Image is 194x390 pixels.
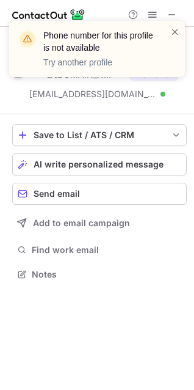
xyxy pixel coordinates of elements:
span: Notes [32,269,182,280]
button: Add to email campaign [12,212,187,234]
header: Phone number for this profile is not available [43,29,156,54]
button: save-profile-one-click [12,124,187,146]
img: warning [18,29,37,49]
button: Send email [12,183,187,205]
img: ContactOut v5.3.10 [12,7,85,22]
p: Try another profile [43,56,156,68]
button: AI write personalized message [12,153,187,175]
span: AI write personalized message [34,160,163,169]
button: Notes [12,266,187,283]
span: Find work email [32,245,182,256]
span: Send email [34,189,80,199]
span: Add to email campaign [33,218,130,228]
div: Save to List / ATS / CRM [34,130,165,140]
button: Find work email [12,241,187,259]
